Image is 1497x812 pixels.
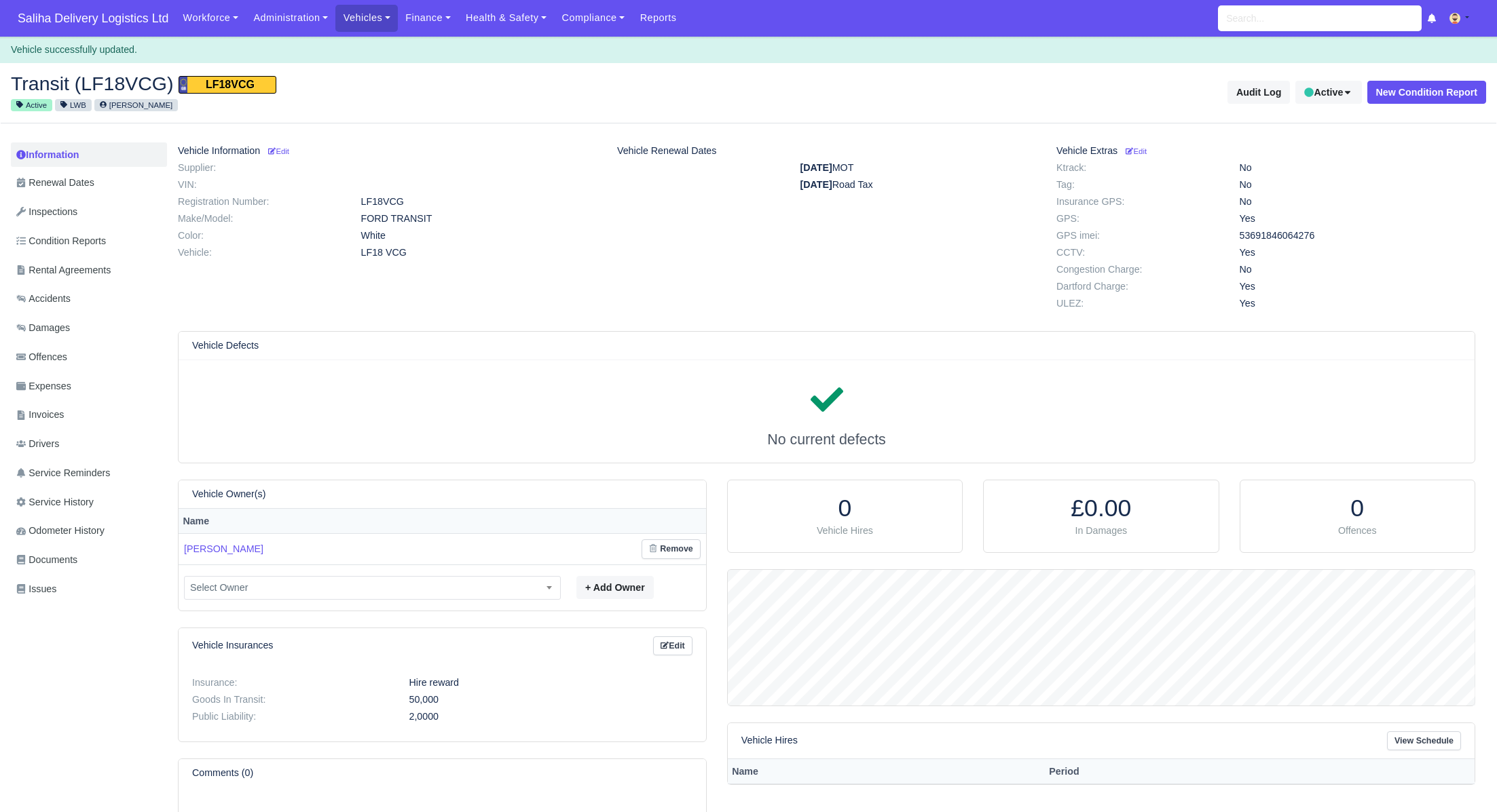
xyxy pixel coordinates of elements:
a: Health & Safety [458,5,555,31]
small: LWB [55,99,92,111]
a: Documents [11,547,167,573]
dt: Color: [168,230,351,241]
a: Accidents [11,286,167,312]
dd: White [351,230,607,241]
span: Damages [16,320,70,336]
a: Workforce [175,5,246,31]
dd: FORD TRANSIT [351,213,607,225]
span: Offences [16,349,67,365]
h6: Comments (0) [192,767,253,779]
dt: Insurance GPS: [1046,196,1230,208]
a: Reports [632,5,684,31]
button: New Condition Report [1367,81,1486,104]
a: Finance [398,5,458,31]
th: Name [728,759,1045,784]
a: Offences [11,344,167,370]
small: Active [11,99,52,111]
dd: Yes [1230,247,1485,258]
a: Information [11,142,167,168]
dd: Road Tax [790,179,1046,191]
small: Edit [1126,147,1147,155]
div: No current defects [192,374,1461,448]
a: Inspections [11,199,167,225]
dt: Supplier: [168,162,351,174]
button: Remove [642,539,701,559]
a: Edit [653,636,692,656]
button: Audit Log [1227,81,1290,104]
span: Inspections [16,204,77,220]
dd: No [1230,264,1485,275]
small: Edit [268,147,289,155]
h2: Transit (LF18VCG) [11,73,739,94]
span: Invoices [16,407,64,423]
dt: Registration Number: [168,196,351,208]
h4: No current defects [192,431,1461,449]
a: Service History [11,489,167,516]
h6: Vehicle Insurances [192,640,273,651]
span: Service History [16,495,94,510]
h6: Vehicle Owner(s) [192,488,265,500]
dt: Tag: [1046,179,1230,191]
dt: Vehicle: [168,247,351,258]
strong: [DATE] [800,179,832,190]
span: Service Reminders [16,465,110,481]
dd: 53691846064276 [1230,230,1485,241]
a: Renewal Dates [11,170,167,196]
dd: 2,0000 [399,711,702,722]
span: Documents [16,552,77,568]
button: Active [1295,81,1361,104]
dt: Make/Model: [168,213,351,225]
dt: Dartford Charge: [1046,281,1230,292]
span: Select Owner [184,576,561,600]
a: Issues [11,576,167,602]
dd: No [1230,196,1485,208]
h6: Vehicle Defects [192,340,259,351]
span: Condition Reports [16,233,106,249]
a: Vehicles [335,5,398,31]
a: Invoices [11,402,167,428]
a: Expenses [11,373,167,400]
a: Compliance [554,5,632,31]
dt: Congestion Charge: [1046,264,1230,275]
dt: CCTV: [1046,247,1230,258]
dt: VIN: [168,179,351,191]
th: Name [179,509,706,534]
h6: Vehicle Hires [741,735,798,746]
a: Edit [1123,145,1147,156]
a: Odometer History [11,518,167,544]
span: LF18VCG [179,76,276,94]
dt: Insurance: [182,677,399,689]
a: Damages [11,315,167,341]
dt: GPS imei: [1046,230,1230,241]
dd: LF18 VCG [351,247,607,258]
dd: No [1230,162,1485,174]
span: Select Owner [185,579,560,596]
span: Offences [1338,525,1377,536]
strong: [DATE] [800,162,832,173]
h1: 0 [1254,494,1461,523]
dd: Yes [1230,281,1485,292]
dt: GPS: [1046,213,1230,225]
dd: No [1230,179,1485,191]
span: Expenses [16,379,71,394]
a: Rental Agreements [11,257,167,284]
input: Search... [1218,5,1422,31]
dd: Hire reward [399,677,702,689]
h6: Vehicle Information [178,145,597,157]
iframe: Chat Widget [1253,655,1497,812]
a: Service Reminders [11,460,167,486]
small: [PERSON_NAME] [94,99,179,111]
dt: Goods In Transit: [182,694,399,705]
dd: Yes [1230,298,1485,309]
th: Period [1045,759,1396,784]
span: Accidents [16,291,71,307]
a: Administration [246,5,335,31]
a: Drivers [11,431,167,457]
span: In Damages [1075,525,1127,536]
h6: Vehicle Renewal Dates [617,145,1036,157]
span: Odometer History [16,523,105,539]
h1: 0 [741,494,948,523]
span: Issues [16,581,56,597]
